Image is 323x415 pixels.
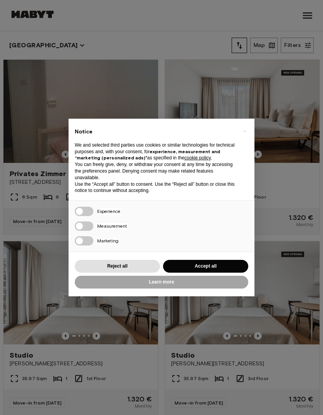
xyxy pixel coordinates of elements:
a: cookie policy [184,155,211,161]
button: Reject all [75,260,160,273]
span: × [243,126,246,136]
p: We and selected third parties use cookies or similar technologies for technical purposes and, wit... [75,142,236,161]
strong: experience, measurement and “marketing (personalized ads)” [75,149,220,161]
span: Measurement [97,223,127,230]
button: Accept all [163,260,248,273]
h2: Notice [75,128,236,136]
span: Experience [97,208,120,215]
button: Close this notice [238,125,251,137]
button: Learn more [75,276,248,289]
p: Use the “Accept all” button to consent. Use the “Reject all” button or close this notice to conti... [75,181,236,194]
p: You can freely give, deny, or withdraw your consent at any time by accessing the preferences pane... [75,161,236,181]
span: Marketing [97,238,119,244]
